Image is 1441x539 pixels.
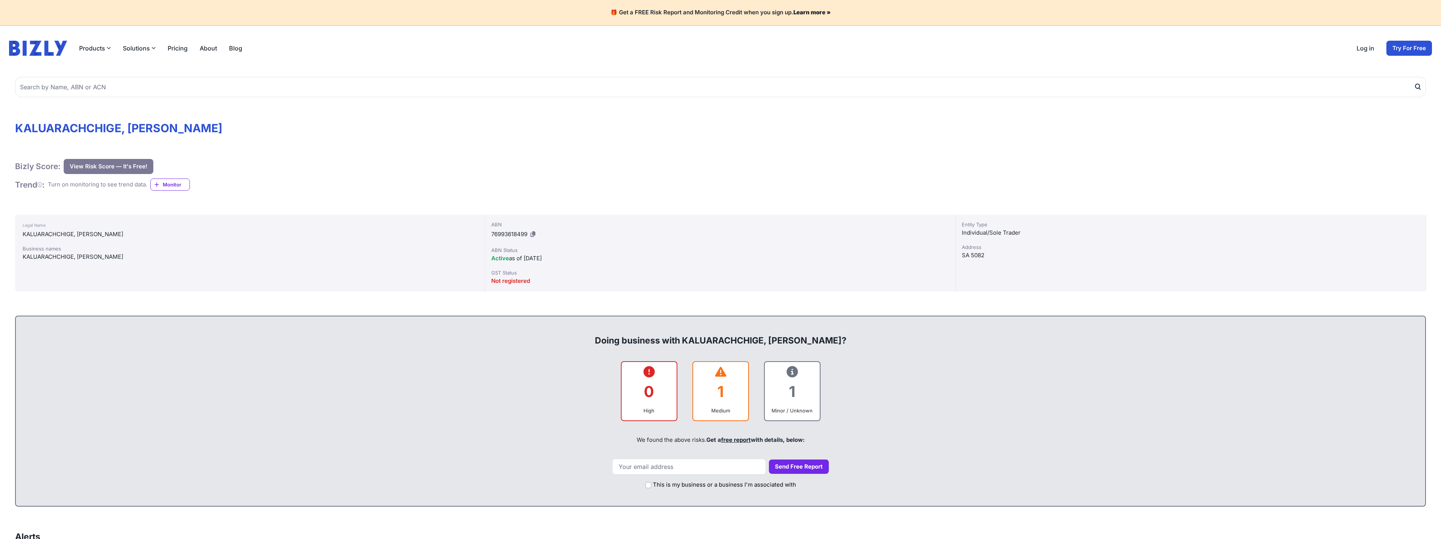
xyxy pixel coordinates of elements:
[491,277,530,284] span: Not registered
[48,180,147,189] div: Turn on monitoring to see trend data.
[706,436,805,443] span: Get a with details, below:
[150,179,190,191] a: Monitor
[491,231,527,238] span: 76993618499
[491,246,949,254] div: ABN Status
[79,44,111,53] button: Products
[123,44,156,53] button: Solutions
[163,181,189,188] span: Monitor
[1386,41,1432,56] a: Try For Free
[23,221,477,230] div: Legal Name
[491,269,949,276] div: GST Status
[612,459,766,475] input: Your email address
[793,9,831,16] a: Learn more »
[628,407,671,414] div: High
[962,251,1420,260] div: SA 5082
[491,254,949,263] div: as of [DATE]
[23,252,477,261] div: KALUARACHCHIGE, [PERSON_NAME]
[962,243,1420,251] div: Address
[628,376,671,407] div: 0
[15,180,45,190] h1: Trend :
[23,322,1418,347] div: Doing business with KALUARACHCHIGE, [PERSON_NAME]?
[168,44,188,53] a: Pricing
[1357,44,1374,53] a: Log in
[491,255,509,262] span: Active
[9,9,1432,16] h4: 🎁 Get a FREE Risk Report and Monitoring Credit when you sign up.
[200,44,217,53] a: About
[699,376,742,407] div: 1
[699,407,742,414] div: Medium
[962,221,1420,228] div: Entity Type
[491,221,949,228] div: ABN
[23,245,477,252] div: Business names
[771,407,814,414] div: Minor / Unknown
[15,77,1426,97] input: Search by Name, ABN or ACN
[653,481,796,489] label: This is my business or a business I'm associated with
[721,436,751,443] a: free report
[771,376,814,407] div: 1
[64,159,153,174] button: View Risk Score — It's Free!
[229,44,242,53] a: Blog
[15,121,1426,135] h1: KALUARACHCHIGE, [PERSON_NAME]
[769,460,829,474] button: Send Free Report
[15,161,61,171] h1: Bizly Score:
[23,230,477,239] div: KALUARACHCHIGE, [PERSON_NAME]
[23,427,1418,453] div: We found the above risks.
[962,228,1420,237] div: Individual/Sole Trader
